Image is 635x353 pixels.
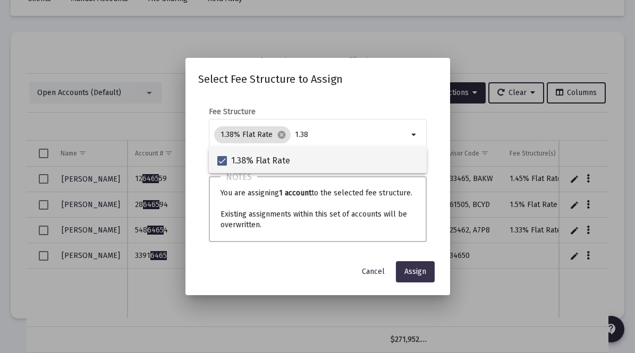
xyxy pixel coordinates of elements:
b: 1 account [279,188,311,197]
mat-chip: 1.38% Flat Rate [214,126,291,143]
input: Select fee structures [295,131,408,139]
mat-icon: arrow_drop_down [408,128,421,141]
h3: Notes [221,170,257,185]
span: Assign [404,267,426,276]
mat-chip-list: Selection [214,124,408,145]
span: Cancel [362,267,385,276]
span: 1.38% Flat Rate [231,154,290,167]
label: Fee Structure [209,107,256,116]
h2: Select Fee Structure to Assign [198,71,437,88]
mat-icon: cancel [277,130,286,140]
button: Assign [396,261,435,282]
button: Cancel [353,261,393,282]
div: You are assigning to the selected fee structure. Existing assignments within this set of accounts... [209,176,427,242]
